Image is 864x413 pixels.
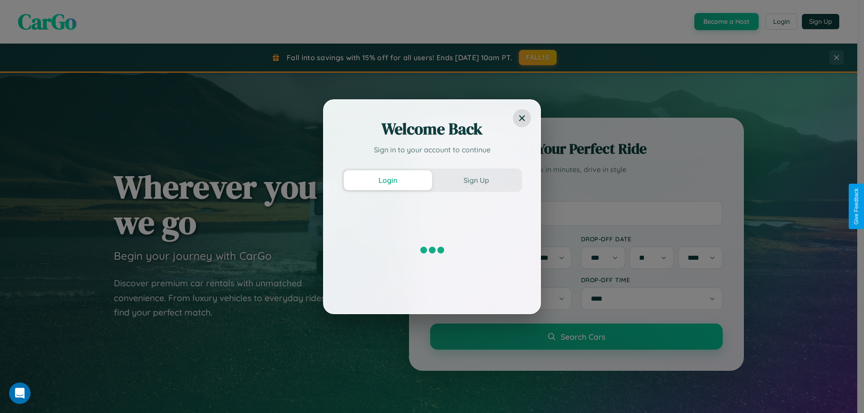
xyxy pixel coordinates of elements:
div: Give Feedback [853,188,859,225]
h2: Welcome Back [342,118,522,140]
button: Sign Up [432,170,520,190]
button: Login [344,170,432,190]
iframe: Intercom live chat [9,382,31,404]
p: Sign in to your account to continue [342,144,522,155]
